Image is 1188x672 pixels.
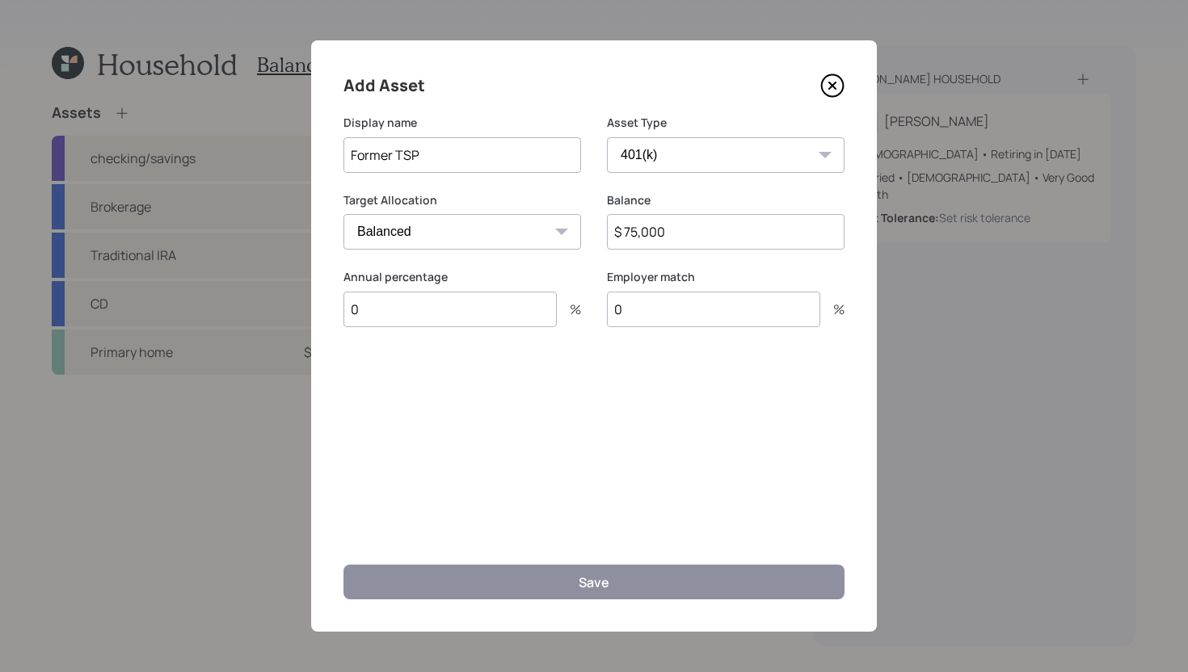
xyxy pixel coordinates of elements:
[557,303,581,316] div: %
[607,269,845,285] label: Employer match
[579,573,609,591] div: Save
[820,303,845,316] div: %
[607,115,845,131] label: Asset Type
[343,115,581,131] label: Display name
[343,73,425,99] h4: Add Asset
[607,192,845,208] label: Balance
[343,192,581,208] label: Target Allocation
[343,565,845,599] button: Save
[343,269,581,285] label: Annual percentage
